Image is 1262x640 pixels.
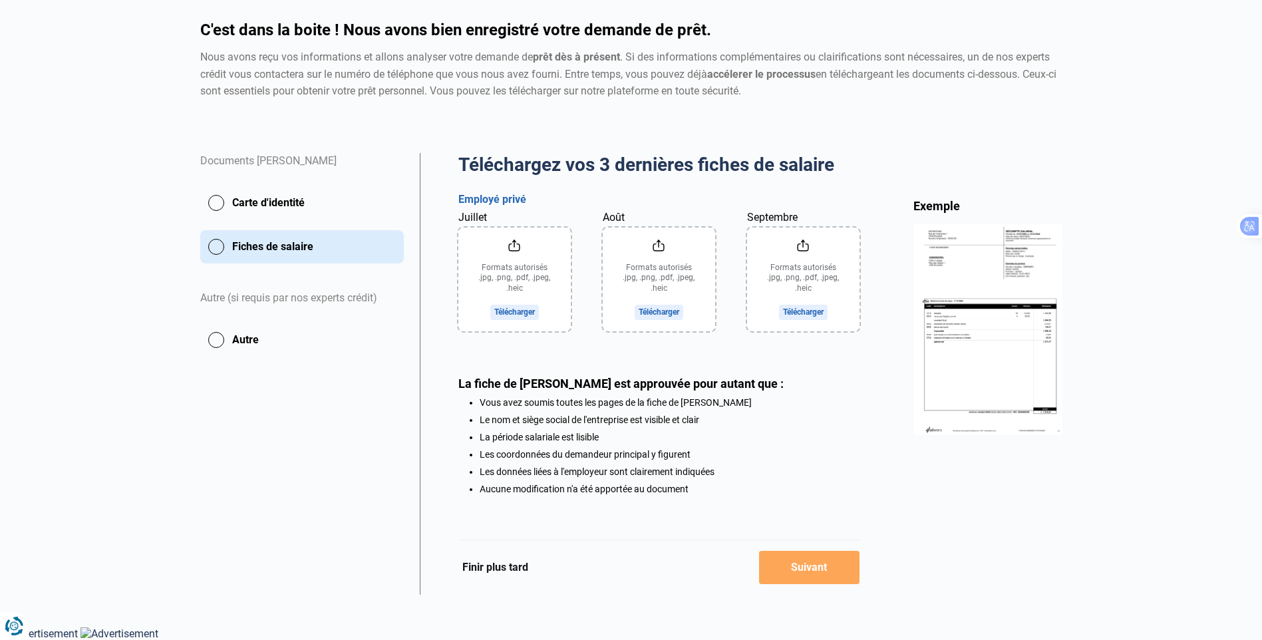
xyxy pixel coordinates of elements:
[80,627,158,640] img: Advertisement
[913,198,1062,214] div: Exemple
[458,559,532,576] button: Finir plus tard
[603,210,625,226] label: Août
[200,274,404,323] div: Autre (si requis par nos experts crédit)
[480,432,860,442] li: La période salariale est lisible
[458,153,860,177] h2: Téléchargez vos 3 dernières fiches de salaire
[480,397,860,408] li: Vous avez soumis toutes les pages de la fiche de [PERSON_NAME]
[458,377,860,391] div: La fiche de [PERSON_NAME] est approuvée pour autant que :
[747,210,798,226] label: Septembre
[480,484,860,494] li: Aucune modification n'a été apportée au document
[480,466,860,477] li: Les données liées à l'employeur sont clairement indiquées
[200,186,404,220] button: Carte d'identité
[759,551,860,584] button: Suivant
[200,230,404,263] button: Fiches de salaire
[200,49,1062,100] div: Nous avons reçu vos informations et allons analyser votre demande de . Si des informations complé...
[458,193,860,207] h3: Employé privé
[458,210,487,226] label: Juillet
[480,414,860,425] li: Le nom et siège social de l'entreprise est visible et clair
[200,22,1062,38] h1: C'est dans la boite ! Nous avons bien enregistré votre demande de prêt.
[480,449,860,460] li: Les coordonnées du demandeur principal y figurent
[707,68,816,80] strong: accélerer le processus
[913,224,1062,434] img: income
[200,323,404,357] button: Autre
[200,153,404,186] div: Documents [PERSON_NAME]
[533,51,620,63] strong: prêt dès à présent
